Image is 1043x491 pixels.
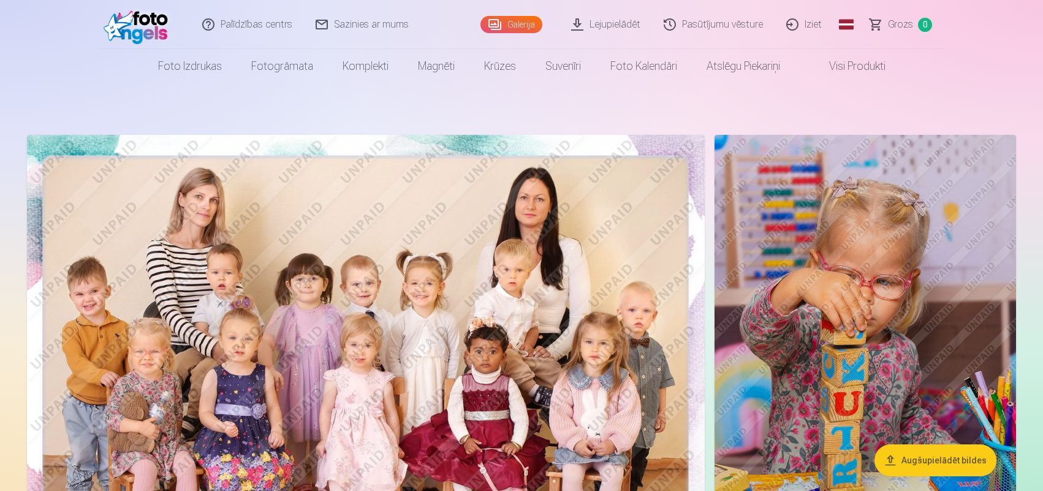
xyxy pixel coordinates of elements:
[480,16,542,33] a: Galerija
[403,49,469,83] a: Magnēti
[531,49,596,83] a: Suvenīri
[874,444,996,476] button: Augšupielādēt bildes
[596,49,692,83] a: Foto kalendāri
[692,49,795,83] a: Atslēgu piekariņi
[104,5,174,44] img: /fa1
[888,17,913,32] span: Grozs
[469,49,531,83] a: Krūzes
[328,49,403,83] a: Komplekti
[918,18,932,32] span: 0
[143,49,237,83] a: Foto izdrukas
[237,49,328,83] a: Fotogrāmata
[795,49,900,83] a: Visi produkti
